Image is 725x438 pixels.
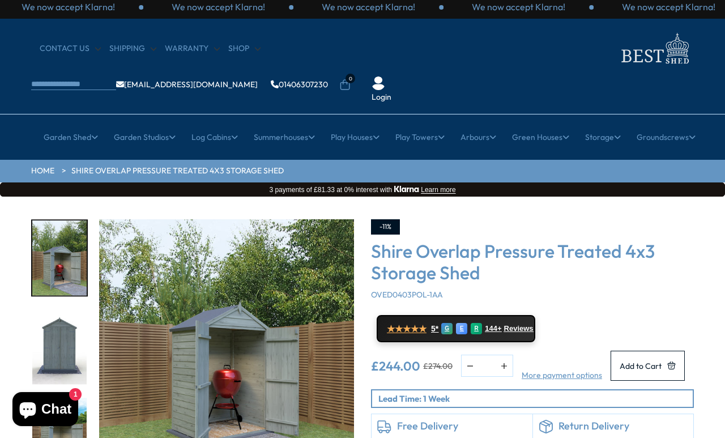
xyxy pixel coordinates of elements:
[371,219,400,235] div: -11%
[485,324,501,333] span: 144+
[372,76,385,90] img: User Icon
[40,43,101,54] a: CONTACT US
[293,1,443,13] div: 3 / 3
[165,43,220,54] a: Warranty
[143,1,293,13] div: 2 / 3
[322,1,415,13] p: We now accept Klarna!
[9,392,82,429] inbox-online-store-chat: Shopify online store chat
[371,290,443,300] span: OVED0403POL-1AA
[191,123,238,151] a: Log Cabins
[114,123,176,151] a: Garden Studios
[620,362,662,370] span: Add to Cart
[371,240,694,284] h3: Shire Overlap Pressure Treated 4x3 Storage Shed
[31,219,88,297] div: 2 / 14
[558,420,688,432] h6: Return Delivery
[443,1,594,13] div: 1 / 3
[31,308,88,386] div: 3 / 14
[32,309,87,385] img: OVERLAP_4x3_DD_PT_white_0000_200x200.jpg
[456,323,467,334] div: E
[472,1,565,13] p: We now accept Klarna!
[346,74,355,83] span: 0
[254,123,315,151] a: Summerhouses
[615,30,694,67] img: logo
[622,1,715,13] p: We now accept Klarna!
[22,1,115,13] p: We now accept Klarna!
[611,351,685,381] button: Add to Cart
[460,123,496,151] a: Arbours
[423,362,453,370] del: £274.00
[228,43,261,54] a: Shop
[397,420,527,432] h6: Free Delivery
[331,123,379,151] a: Play Houses
[585,123,621,151] a: Storage
[504,324,534,333] span: Reviews
[371,360,420,372] ins: £244.00
[172,1,265,13] p: We now accept Klarna!
[31,165,54,177] a: HOME
[339,79,351,91] a: 0
[387,324,427,334] span: ★★★★★
[109,43,156,54] a: Shipping
[71,165,284,177] a: Shire Overlap Pressure Treated 4x3 Storage Shed
[116,80,258,88] a: [EMAIL_ADDRESS][DOMAIN_NAME]
[395,123,445,151] a: Play Towers
[637,123,696,151] a: Groundscrews
[512,123,569,151] a: Green Houses
[32,220,87,296] img: OVERLAP_4x3_DD_PT_fence_life_200x200.jpg
[271,80,328,88] a: 01406307230
[372,92,391,103] a: Login
[44,123,98,151] a: Garden Shed
[522,370,602,381] a: More payment options
[378,393,693,405] p: Lead Time: 1 Week
[441,323,453,334] div: G
[377,315,535,342] a: ★★★★★ 5* G E R 144+ Reviews
[471,323,482,334] div: R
